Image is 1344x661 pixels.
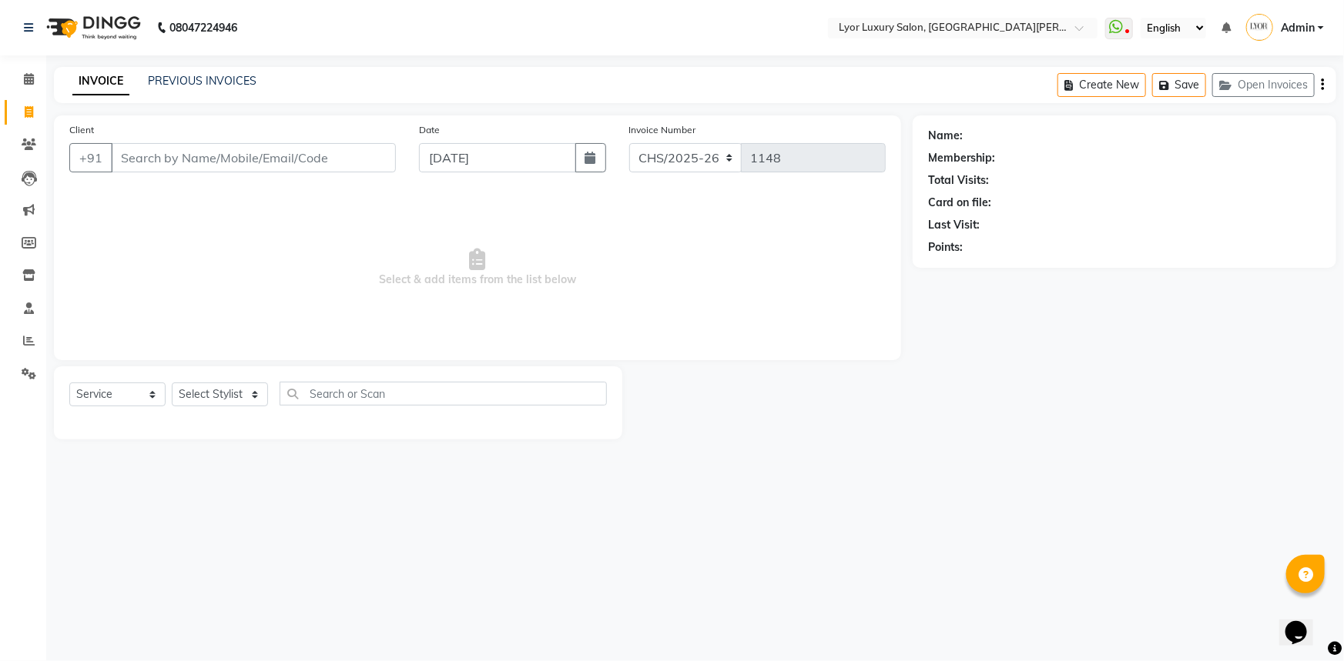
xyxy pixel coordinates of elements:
img: logo [39,6,145,49]
div: Card on file: [928,195,991,211]
span: Select & add items from the list below [69,191,886,345]
div: Points: [928,239,963,255]
button: Create New [1057,73,1146,97]
button: Save [1152,73,1206,97]
label: Date [419,123,440,137]
a: PREVIOUS INVOICES [148,74,256,88]
label: Client [69,123,94,137]
div: Membership: [928,150,995,166]
a: INVOICE [72,68,129,95]
div: Name: [928,128,963,144]
span: Admin [1281,20,1315,36]
label: Invoice Number [629,123,696,137]
b: 08047224946 [169,6,237,49]
div: Total Visits: [928,172,989,189]
button: +91 [69,143,112,172]
img: Admin [1246,14,1273,41]
button: Open Invoices [1212,73,1315,97]
iframe: chat widget [1279,599,1329,646]
input: Search or Scan [280,382,607,406]
div: Last Visit: [928,217,980,233]
input: Search by Name/Mobile/Email/Code [111,143,396,172]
